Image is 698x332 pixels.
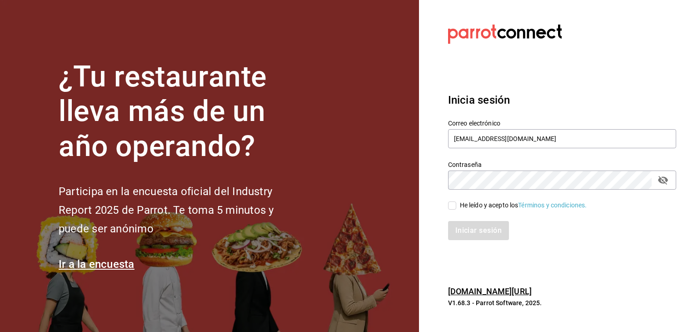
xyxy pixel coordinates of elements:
input: Ingresa tu correo electrónico [448,129,676,148]
a: Ir a la encuesta [59,258,135,271]
p: V1.68.3 - Parrot Software, 2025. [448,298,676,307]
h3: Inicia sesión [448,92,676,108]
h2: Participa en la encuesta oficial del Industry Report 2025 de Parrot. Te toma 5 minutos y puede se... [59,182,304,238]
h1: ¿Tu restaurante lleva más de un año operando? [59,60,304,164]
div: He leído y acepto los [460,201,587,210]
label: Contraseña [448,161,676,167]
button: passwordField [655,172,671,188]
a: Términos y condiciones. [518,201,587,209]
a: [DOMAIN_NAME][URL] [448,287,532,296]
label: Correo electrónico [448,120,676,126]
